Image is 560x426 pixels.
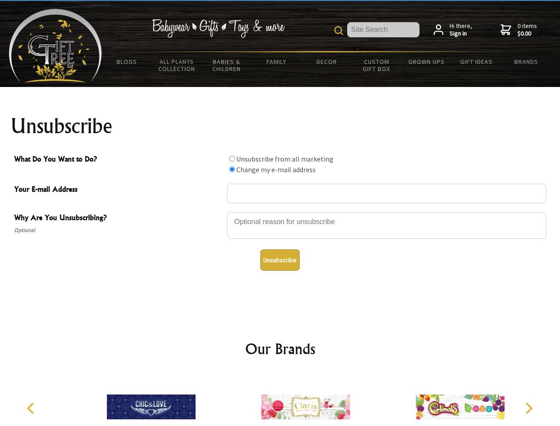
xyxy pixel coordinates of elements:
[22,398,42,418] button: Previous
[501,22,537,38] a: 0 items$0.00
[451,52,501,71] a: Gift Ideas
[517,30,537,38] strong: $0.00
[102,52,152,71] a: BLOGS
[450,30,472,38] strong: Sign in
[236,154,333,163] label: Unsubscribe from all marketing
[347,22,419,37] input: Site Search
[501,52,552,71] a: Brands
[18,338,543,359] h2: Our Brands
[434,22,472,38] a: Hi there,Sign in
[401,52,451,71] a: Grown Ups
[14,184,223,197] span: Your E-mail Address
[352,52,402,78] a: Custom Gift Box
[227,184,546,203] input: Your E-mail Address
[14,154,223,166] span: What Do You Want to Do?
[14,225,223,236] span: Optional
[227,212,546,239] textarea: Why Are You Unsubscribing?
[450,22,472,38] span: Hi there,
[236,165,316,174] label: Change my e-mail address
[519,398,538,418] button: Next
[202,52,252,78] a: Babies & Children
[302,52,352,71] a: Decor
[229,156,235,162] input: What Do You Want to Do?
[14,212,223,225] span: Why Are You Unsubscribing?
[152,19,285,38] img: Babywear - Gifts - Toys & more
[260,249,300,271] button: Unsubscribe
[9,9,102,83] img: Babyware - Gifts - Toys and more...
[229,166,235,172] input: What Do You Want to Do?
[152,52,202,78] a: All Plants Collection
[11,115,550,137] h1: Unsubscribe
[334,26,343,35] img: product search
[252,52,302,71] a: Family
[517,22,537,38] span: 0 items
